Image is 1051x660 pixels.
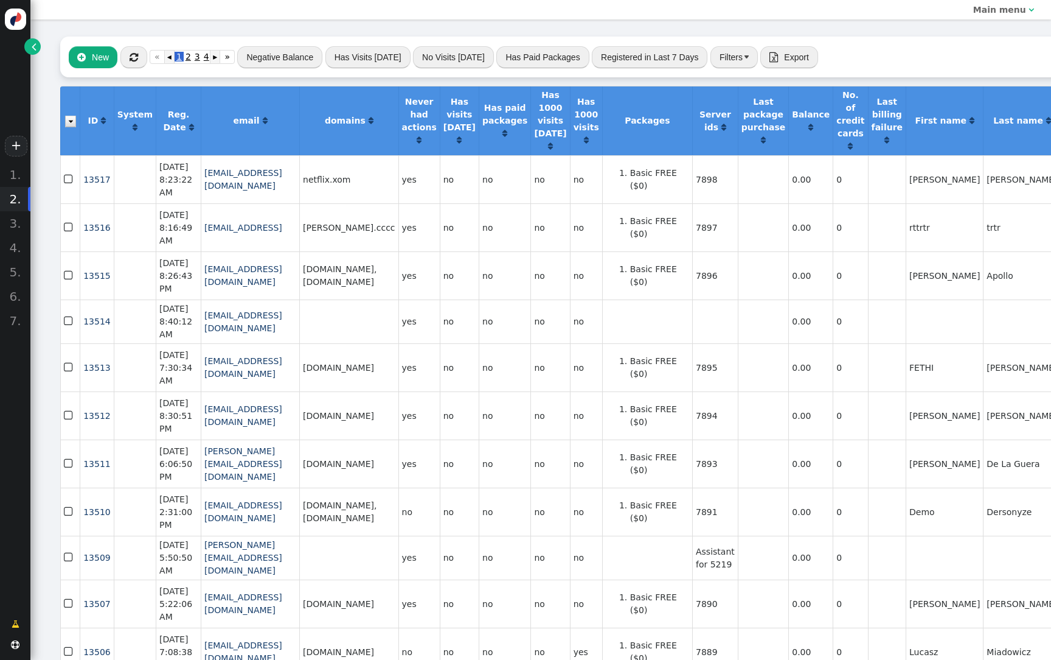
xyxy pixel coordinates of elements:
span: [DATE] 6:06:50 PM [159,446,192,482]
td: no [530,391,569,440]
span:  [64,455,75,472]
td: no [530,343,569,391]
a:  [502,128,507,138]
span: Click to sort [417,136,421,144]
a: [EMAIL_ADDRESS][DOMAIN_NAME] [204,500,282,523]
a: [EMAIL_ADDRESS][DOMAIN_NAME] [204,311,282,333]
td: no [570,251,602,300]
b: ID [88,116,99,125]
span: Click to sort [263,116,268,125]
td: no [440,440,479,488]
a: ◂ [165,50,175,64]
td: 0 [833,300,867,343]
a:  [969,116,974,125]
td: 0.00 [788,155,833,203]
a:  [584,135,589,145]
span: [DATE] 8:16:49 AM [159,210,192,245]
span:  [130,52,138,62]
td: no [440,580,479,628]
td: no [530,251,569,300]
b: Balance [792,110,830,119]
b: First name [915,116,966,125]
td: no [570,203,602,251]
a: 13517 [83,175,111,184]
a: ▸ [210,50,220,64]
a:  [761,135,766,145]
td: rttrtr [906,203,983,251]
span: Click to sort [721,123,726,132]
a:  [3,613,28,635]
li: Basic FREE ($0) [630,167,689,192]
td: [PERSON_NAME] [906,155,983,203]
span: 4 [202,52,211,61]
li: Basic FREE ($0) [630,451,689,477]
span: 13506 [83,647,111,657]
td: no [440,488,479,536]
td: 7898 [692,155,738,203]
span: Click to sort [848,142,853,150]
td: yes [398,536,440,580]
b: Has 1000 visits [574,97,599,132]
a:  [721,122,726,132]
td: no [570,300,602,343]
td: [DOMAIN_NAME] [299,343,398,391]
td: yes [398,300,440,343]
td: [DOMAIN_NAME], [DOMAIN_NAME] [299,488,398,536]
td: 0.00 [788,440,833,488]
a:  [457,135,462,145]
td: 0.00 [788,343,833,391]
button: New [69,46,117,68]
a: 13513 [83,363,111,373]
td: 0.00 [788,536,833,580]
td: [DOMAIN_NAME], [DOMAIN_NAME] [299,251,398,300]
span: [DATE] 5:22:06 AM [159,586,192,622]
a:  [848,141,853,151]
li: Basic FREE ($0) [630,591,689,617]
td: [DOMAIN_NAME] [299,391,398,440]
span:  [64,313,75,329]
span: Click to sort [884,136,889,144]
span: [DATE] 8:30:51 PM [159,398,192,434]
td: no [570,488,602,536]
td: 0 [833,440,867,488]
button:  Export [760,46,818,68]
td: 7890 [692,580,738,628]
a:  [548,141,553,151]
td: no [440,203,479,251]
span:  [11,641,19,649]
button: Has Paid Packages [496,46,589,68]
b: Server ids [699,110,731,132]
td: 0.00 [788,251,833,300]
a: 13515 [83,271,111,281]
td: 0 [833,488,867,536]
b: Reg. Date [163,110,189,132]
button: Filters [710,46,758,68]
td: no [570,343,602,391]
li: Basic FREE ($0) [630,499,689,525]
span: 2 [184,52,193,61]
span: 13507 [83,599,111,609]
td: no [530,488,569,536]
span: Click to sort [101,116,106,125]
td: no [440,155,479,203]
td: [PERSON_NAME].cccc [299,203,398,251]
a: [EMAIL_ADDRESS][DOMAIN_NAME] [204,264,282,287]
a: 13511 [83,459,111,469]
span: Click to sort [969,116,974,125]
img: icon_dropdown_trigger.png [65,116,76,127]
img: logo-icon.svg [5,9,26,30]
td: [DOMAIN_NAME] [299,580,398,628]
img: trigger_black.png [744,55,749,58]
td: no [440,536,479,580]
td: [DOMAIN_NAME] [299,440,398,488]
a:  [808,122,813,132]
td: [PERSON_NAME] [906,580,983,628]
a: 13514 [83,317,111,326]
a:  [884,135,889,145]
td: 0 [833,155,867,203]
a: 13509 [83,553,111,563]
td: no [570,580,602,628]
span: [DATE] 7:30:34 AM [159,350,192,385]
td: no [440,300,479,343]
